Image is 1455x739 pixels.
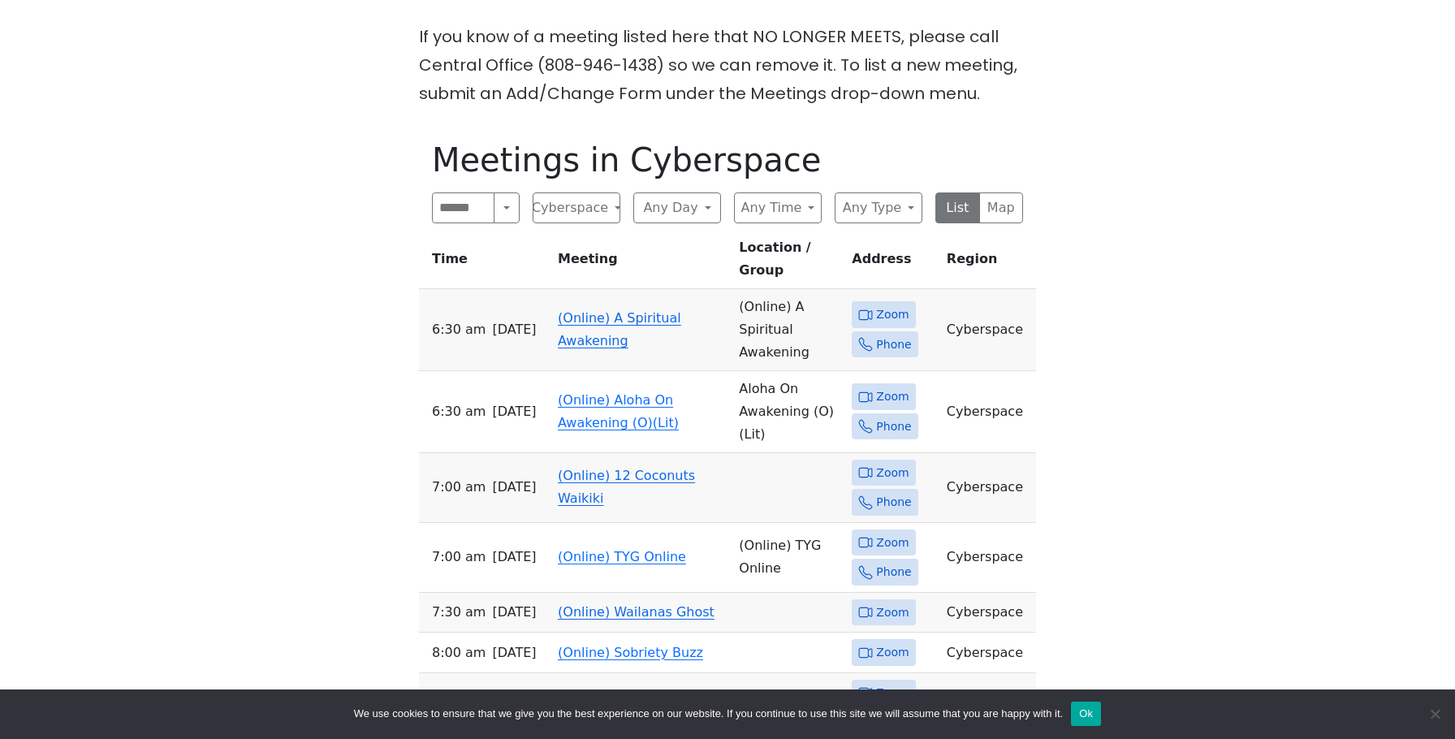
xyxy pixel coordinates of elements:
[940,371,1036,453] td: Cyberspace
[432,476,486,499] span: 7:00 AM
[940,523,1036,593] td: Cyberspace
[940,593,1036,633] td: Cyberspace
[551,236,732,289] th: Meeting
[558,468,695,506] a: (Online) 12 Coconuts Waikiki
[876,603,909,623] span: Zoom
[732,236,845,289] th: Location / Group
[876,683,909,703] span: Zoom
[876,533,909,553] span: Zoom
[558,310,681,348] a: (Online) A Spiritual Awakening
[876,463,909,483] span: Zoom
[979,192,1024,223] button: Map
[558,688,691,726] a: (Online) Happy Hour Waikiki
[419,23,1036,108] p: If you know of a meeting listed here that NO LONGER MEETS, please call Central Office (808-946-14...
[845,236,940,289] th: Address
[940,633,1036,673] td: Cyberspace
[835,192,922,223] button: Any Type
[876,642,909,663] span: Zoom
[492,642,536,664] span: [DATE]
[432,192,494,223] input: Search
[935,192,980,223] button: List
[432,601,486,624] span: 7:30 AM
[1071,702,1101,726] button: Ok
[533,192,620,223] button: Cyberspace
[876,305,909,325] span: Zoom
[1427,706,1443,722] span: No
[558,645,703,660] a: (Online) Sobriety Buzz
[734,192,822,223] button: Any Time
[494,192,520,223] button: Search
[732,371,845,453] td: Aloha On Awakening (O) (Lit)
[354,706,1063,722] span: We use cookies to ensure that we give you the best experience on our website. If you continue to ...
[432,642,486,664] span: 8:00 AM
[492,476,536,499] span: [DATE]
[492,601,536,624] span: [DATE]
[558,392,679,430] a: (Online) Aloha On Awakening (O)(Lit)
[876,387,909,407] span: Zoom
[876,492,911,512] span: Phone
[732,523,845,593] td: (Online) TYG Online
[432,140,1023,179] h1: Meetings in Cyberspace
[432,400,486,423] span: 6:30 AM
[940,289,1036,371] td: Cyberspace
[876,335,911,355] span: Phone
[432,318,486,341] span: 6:30 AM
[492,546,536,568] span: [DATE]
[732,289,845,371] td: (Online) A Spiritual Awakening
[492,400,536,423] span: [DATE]
[940,236,1036,289] th: Region
[432,546,486,568] span: 7:00 AM
[876,417,911,437] span: Phone
[876,562,911,582] span: Phone
[492,318,536,341] span: [DATE]
[558,604,715,620] a: (Online) Wailanas Ghost
[633,192,721,223] button: Any Day
[558,549,686,564] a: (Online) TYG Online
[940,453,1036,523] td: Cyberspace
[419,236,551,289] th: Time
